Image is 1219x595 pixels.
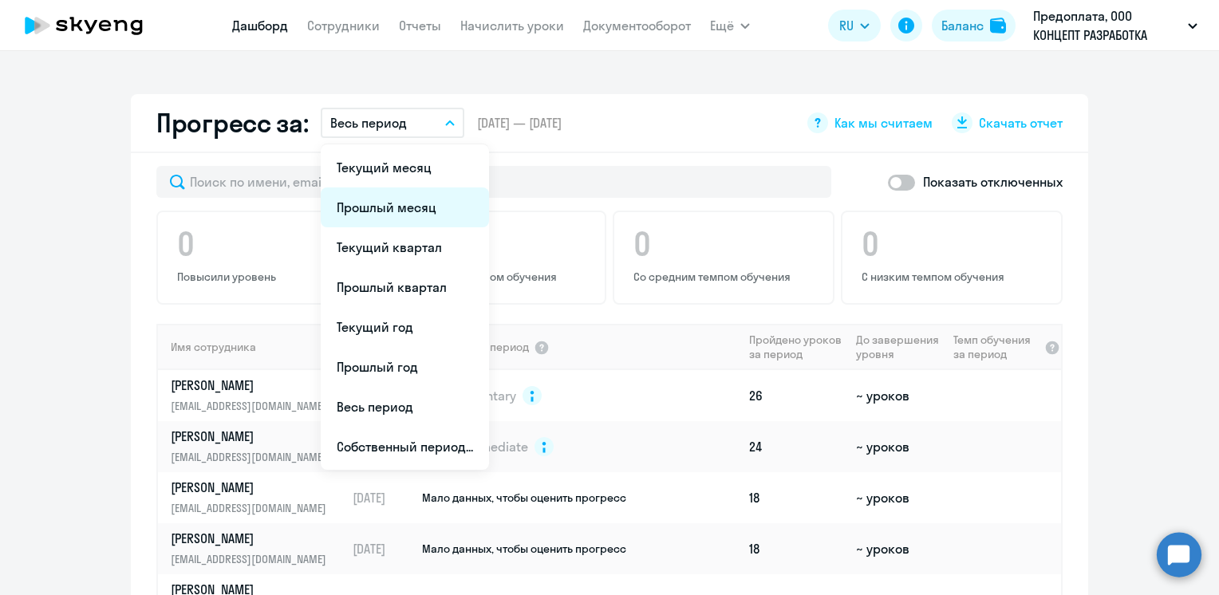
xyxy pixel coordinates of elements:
[346,523,420,574] td: [DATE]
[171,530,345,568] a: [PERSON_NAME][EMAIL_ADDRESS][DOMAIN_NAME]
[932,10,1016,41] button: Балансbalance
[422,491,626,505] span: Мало данных, чтобы оценить прогресс
[710,16,734,35] span: Ещё
[743,523,850,574] td: 18
[158,324,346,370] th: Имя сотрудника
[232,18,288,33] a: Дашборд
[743,472,850,523] td: 18
[923,172,1063,191] p: Показать отключенных
[171,376,335,394] p: [PERSON_NAME]
[460,18,564,33] a: Начислить уроки
[953,333,1040,361] span: Темп обучения за период
[743,421,850,472] td: 24
[583,18,691,33] a: Документооборот
[839,16,854,35] span: RU
[321,108,464,138] button: Весь период
[171,530,335,547] p: [PERSON_NAME]
[850,324,946,370] th: До завершения уровня
[710,10,750,41] button: Ещё
[477,114,562,132] span: [DATE] — [DATE]
[171,448,335,466] p: [EMAIL_ADDRESS][DOMAIN_NAME]
[171,428,345,466] a: [PERSON_NAME][EMAIL_ADDRESS][DOMAIN_NAME]
[171,550,335,568] p: [EMAIL_ADDRESS][DOMAIN_NAME]
[850,523,946,574] td: ~ уроков
[171,397,335,415] p: [EMAIL_ADDRESS][DOMAIN_NAME]
[990,18,1006,33] img: balance
[321,144,489,470] ul: Ещё
[171,376,345,415] a: [PERSON_NAME][EMAIL_ADDRESS][DOMAIN_NAME]
[156,107,308,139] h2: Прогресс за:
[743,370,850,421] td: 26
[1033,6,1182,45] p: Предоплата, ООО КОНЦЕПТ РАЗРАБОТКА
[307,18,380,33] a: Сотрудники
[156,166,831,198] input: Поиск по имени, email, продукту или статусу
[850,472,946,523] td: ~ уроков
[399,18,441,33] a: Отчеты
[979,114,1063,132] span: Скачать отчет
[171,428,335,445] p: [PERSON_NAME]
[743,324,850,370] th: Пройдено уроков за период
[834,114,933,132] span: Как мы считаем
[941,16,984,35] div: Баланс
[346,472,420,523] td: [DATE]
[171,479,345,517] a: [PERSON_NAME][EMAIL_ADDRESS][DOMAIN_NAME]
[171,499,335,517] p: [EMAIL_ADDRESS][DOMAIN_NAME]
[1025,6,1205,45] button: Предоплата, ООО КОНЦЕПТ РАЗРАБОТКА
[828,10,881,41] button: RU
[330,113,407,132] p: Весь период
[850,421,946,472] td: ~ уроков
[850,370,946,421] td: ~ уроков
[171,479,335,496] p: [PERSON_NAME]
[422,542,626,556] span: Мало данных, чтобы оценить прогресс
